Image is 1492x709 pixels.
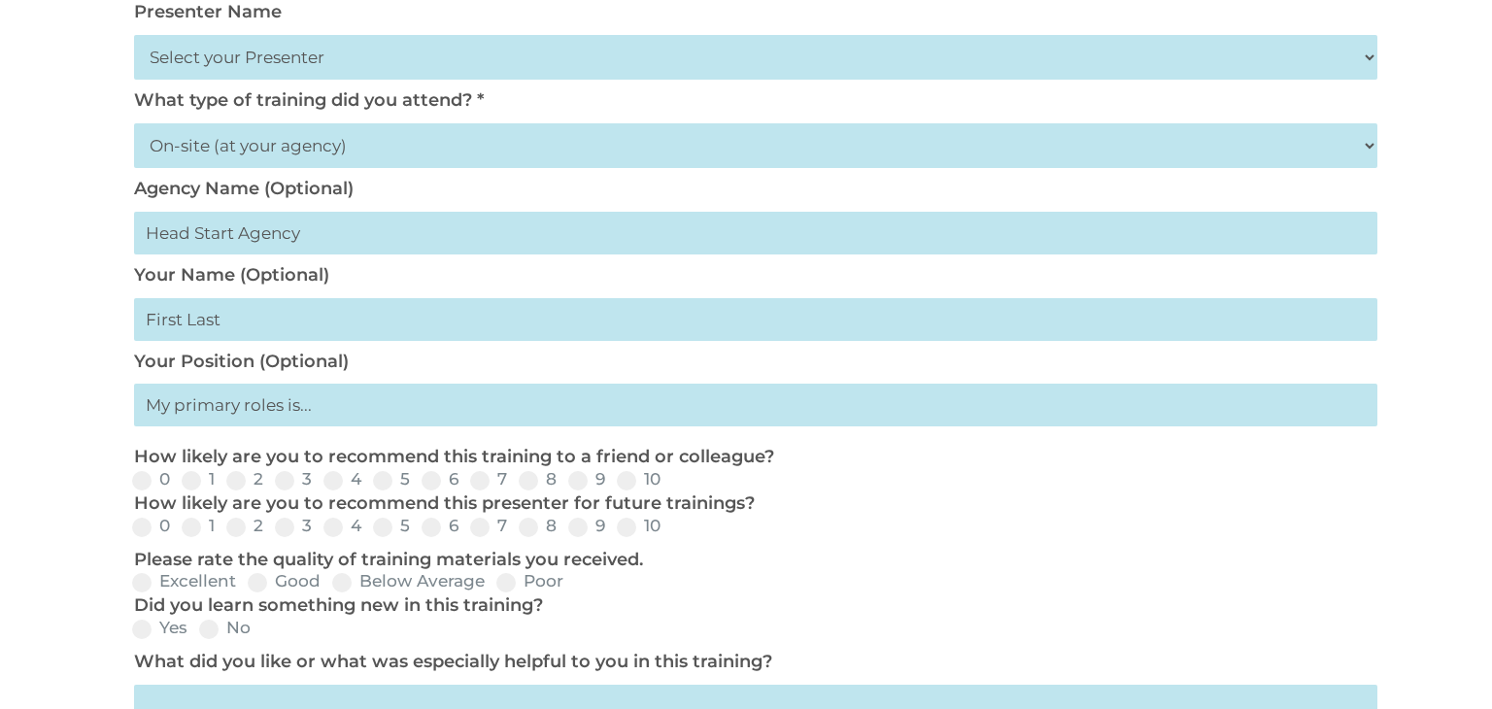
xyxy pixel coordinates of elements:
p: Please rate the quality of training materials you received. [134,549,1368,572]
label: 2 [226,471,263,488]
label: 7 [470,518,507,534]
label: 1 [182,471,215,488]
label: 9 [568,518,605,534]
label: 3 [275,471,312,488]
label: 0 [132,518,170,534]
label: Good [248,573,321,590]
label: 3 [275,518,312,534]
label: 6 [422,471,458,488]
label: 4 [323,518,361,534]
label: 4 [323,471,361,488]
label: 8 [519,518,557,534]
label: Agency Name (Optional) [134,178,354,199]
input: Head Start Agency [134,212,1377,254]
p: Did you learn something new in this training? [134,594,1368,618]
label: 7 [470,471,507,488]
label: Presenter Name [134,1,282,22]
label: Your Name (Optional) [134,264,329,286]
label: Poor [496,573,563,590]
p: How likely are you to recommend this presenter for future trainings? [134,492,1368,516]
label: Excellent [132,573,236,590]
label: Your Position (Optional) [134,351,349,372]
label: What type of training did you attend? * [134,89,484,111]
label: 0 [132,471,170,488]
label: 2 [226,518,263,534]
label: 6 [422,518,458,534]
input: My primary roles is... [134,384,1377,426]
label: 8 [519,471,557,488]
label: Below Average [332,573,485,590]
label: 1 [182,518,215,534]
label: No [199,620,251,636]
label: 10 [617,518,661,534]
label: 10 [617,471,661,488]
label: 9 [568,471,605,488]
input: First Last [134,298,1377,341]
label: 5 [373,471,410,488]
label: What did you like or what was especially helpful to you in this training? [134,651,772,672]
p: How likely are you to recommend this training to a friend or colleague? [134,446,1368,469]
label: Yes [132,620,187,636]
label: 5 [373,518,410,534]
